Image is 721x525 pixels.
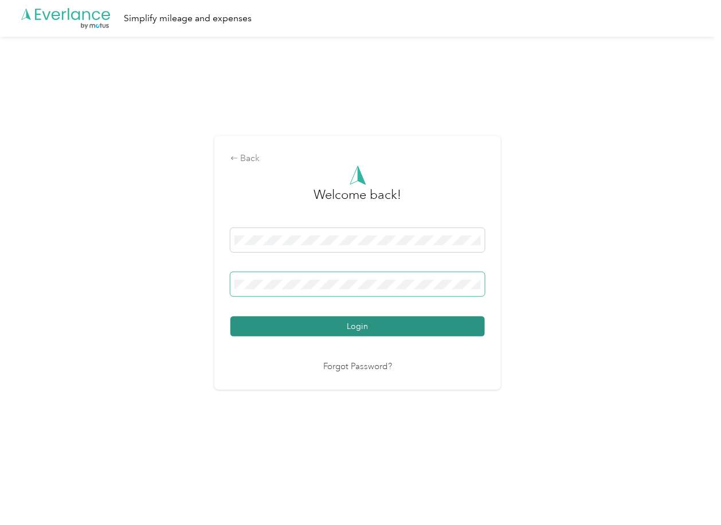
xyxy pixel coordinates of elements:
[314,185,402,216] h3: greeting
[230,152,485,166] div: Back
[657,461,721,525] iframe: Everlance-gr Chat Button Frame
[323,361,392,374] a: Forgot Password?
[230,316,485,336] button: Login
[124,11,252,26] div: Simplify mileage and expenses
